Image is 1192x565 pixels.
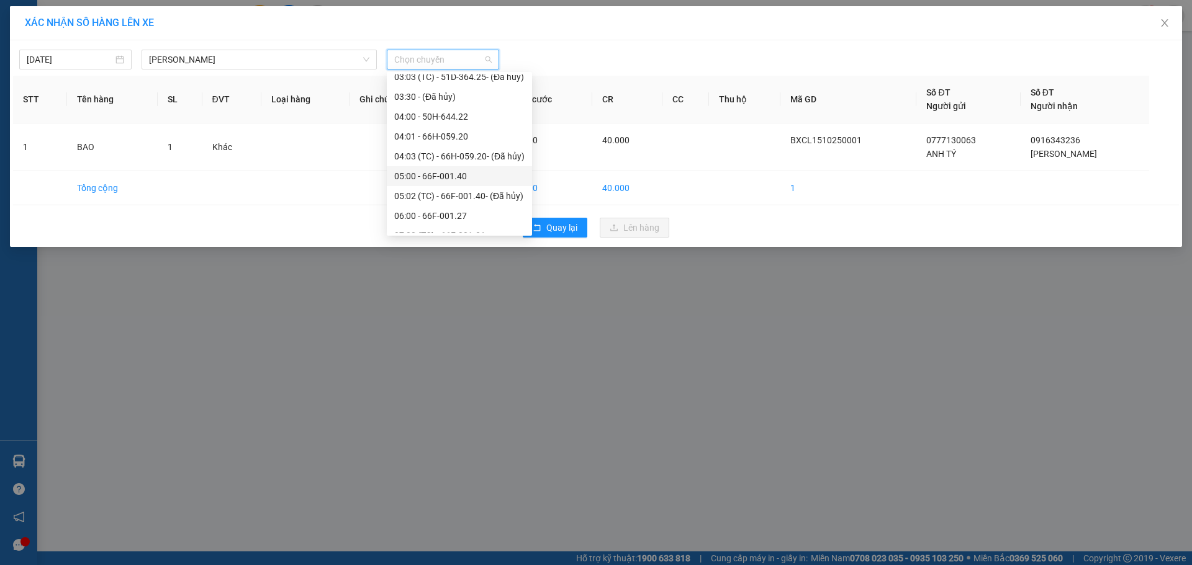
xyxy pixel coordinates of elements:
span: Cao Lãnh - Hồ Chí Minh [149,50,369,69]
span: Chọn chuyến [394,50,492,69]
td: Khác [202,123,262,171]
div: 03:30 - (Đã hủy) [394,90,525,104]
span: 1 [168,142,173,152]
div: 05:02 (TC) - 66F-001.40 - (Đã hủy) [394,189,525,203]
button: uploadLên hàng [600,218,669,238]
th: Tổng cước [500,76,592,123]
td: 1 [13,123,67,171]
td: 40.000 [500,171,592,205]
th: Tên hàng [67,76,158,123]
span: [PERSON_NAME] [1031,149,1097,159]
th: SL [158,76,202,123]
td: BAO [67,123,158,171]
th: Thu hộ [709,76,780,123]
input: 15/10/2025 [27,53,113,66]
div: 03:03 (TC) - 51D-364.25 - (Đã hủy) [394,70,525,84]
div: 06:00 - 66F-001.27 [394,209,525,223]
span: XÁC NHẬN SỐ HÀNG LÊN XE [25,17,154,29]
td: 1 [780,171,916,205]
div: 05:00 - 66F-001.40 [394,169,525,183]
span: 40.000 [602,135,630,145]
span: Số ĐT [926,87,950,97]
span: Người gửi [926,101,966,111]
span: close [1160,18,1170,28]
span: Số ĐT [1031,87,1054,97]
th: ĐVT [202,76,262,123]
th: Ghi chú [350,76,423,123]
span: rollback [533,223,541,233]
span: ANH TÝ [926,149,956,159]
td: 40.000 [592,171,662,205]
span: down [363,56,370,63]
th: STT [13,76,67,123]
button: rollbackQuay lại [523,218,587,238]
span: BXCL1510250001 [790,135,862,145]
div: 07:00 (TC) - 66F-001.31 [394,229,525,242]
th: Mã GD [780,76,916,123]
div: 04:01 - 66H-059.20 [394,130,525,143]
span: Quay lại [546,221,577,234]
td: Tổng cộng [67,171,158,205]
div: 04:00 - 50H-644.22 [394,110,525,123]
span: Người nhận [1031,101,1078,111]
th: CR [592,76,662,123]
th: CC [662,76,709,123]
th: Loại hàng [261,76,350,123]
button: Close [1147,6,1182,41]
div: 04:03 (TC) - 66H-059.20 - (Đã hủy) [394,149,525,163]
span: 0916343236 [1031,135,1080,145]
span: 0777130063 [926,135,976,145]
